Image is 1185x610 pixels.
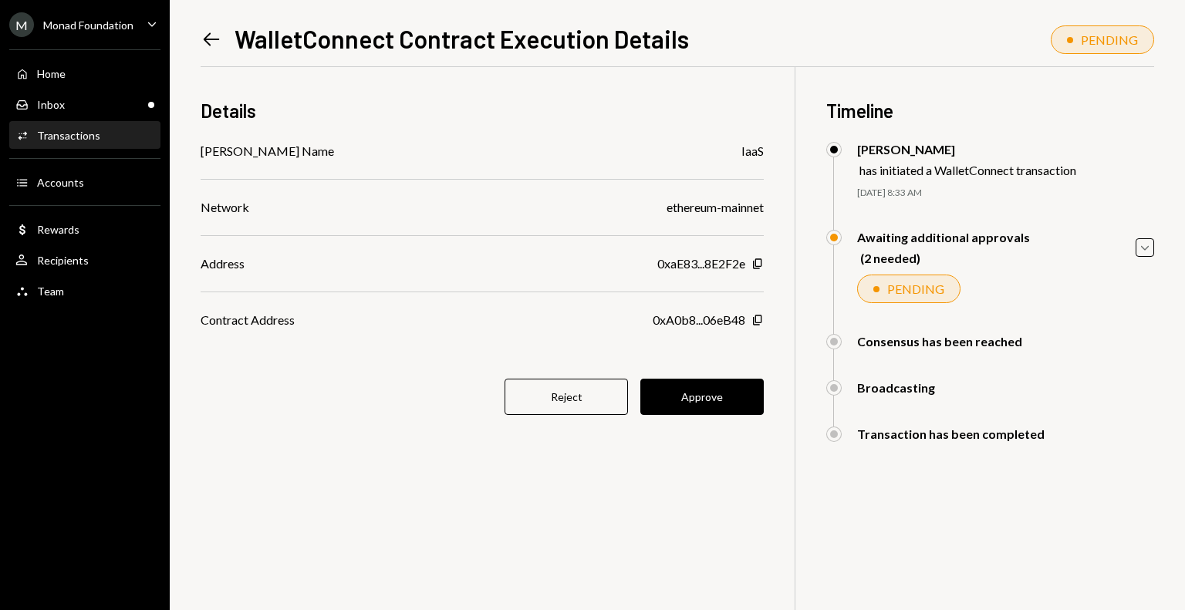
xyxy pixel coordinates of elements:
[37,285,64,298] div: Team
[9,121,160,149] a: Transactions
[857,334,1022,349] div: Consensus has been reached
[826,98,1154,123] h3: Timeline
[9,12,34,37] div: M
[37,67,66,80] div: Home
[9,246,160,274] a: Recipients
[857,142,1076,157] div: [PERSON_NAME]
[37,254,89,267] div: Recipients
[9,215,160,243] a: Rewards
[657,254,745,273] div: 0xaE83...8E2F2e
[741,142,764,160] div: IaaS
[859,163,1076,177] div: has initiated a WalletConnect transaction
[857,426,1045,441] div: Transaction has been completed
[887,281,944,296] div: PENDING
[9,168,160,196] a: Accounts
[37,98,65,111] div: Inbox
[9,90,160,118] a: Inbox
[505,379,628,415] button: Reject
[653,311,745,329] div: 0xA0b8...06eB48
[37,129,100,142] div: Transactions
[43,19,133,32] div: Monad Foundation
[201,142,334,160] div: [PERSON_NAME] Name
[857,187,1154,200] div: [DATE] 8:33 AM
[860,251,1030,265] div: (2 needed)
[235,23,689,54] h1: WalletConnect Contract Execution Details
[9,59,160,87] a: Home
[857,380,935,395] div: Broadcasting
[201,198,249,217] div: Network
[857,230,1030,244] div: Awaiting additional approvals
[201,311,295,329] div: Contract Address
[201,254,245,273] div: Address
[37,176,84,189] div: Accounts
[1081,32,1138,47] div: PENDING
[201,98,256,123] h3: Details
[640,379,764,415] button: Approve
[667,198,764,217] div: ethereum-mainnet
[9,277,160,305] a: Team
[37,223,79,236] div: Rewards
